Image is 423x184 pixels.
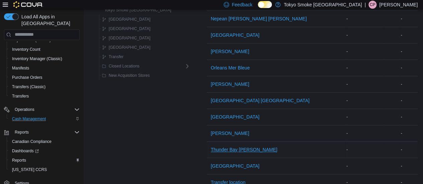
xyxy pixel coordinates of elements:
[208,12,309,25] button: Nepean [PERSON_NAME] [PERSON_NAME]
[211,163,259,169] span: [GEOGRAPHIC_DATA]
[258,1,272,8] input: Dark Mode
[9,138,54,146] a: Canadian Compliance
[7,63,82,73] button: Manifests
[399,129,418,137] div: -
[12,106,37,114] button: Operations
[211,15,307,22] span: Nepean [PERSON_NAME] [PERSON_NAME]
[12,75,42,80] span: Purchase Orders
[370,1,376,9] span: CP
[345,47,384,55] div: -
[208,143,280,156] button: Thunder Bay [PERSON_NAME]
[12,128,31,136] button: Reports
[345,64,384,72] div: -
[211,81,249,87] span: [PERSON_NAME]
[109,45,150,50] span: [GEOGRAPHIC_DATA]
[208,61,252,74] button: Orleans Mer Bleue
[12,116,46,122] span: Cash Management
[208,77,252,91] button: [PERSON_NAME]
[15,130,29,135] span: Reports
[211,146,277,153] span: Thunder Bay [PERSON_NAME]
[9,73,80,81] span: Purchase Orders
[345,80,384,88] div: -
[399,47,418,55] div: -
[99,43,153,51] button: [GEOGRAPHIC_DATA]
[109,26,150,31] span: [GEOGRAPHIC_DATA]
[208,159,262,173] button: [GEOGRAPHIC_DATA]
[7,82,82,91] button: Transfers (Classic)
[208,45,252,58] button: [PERSON_NAME]
[99,15,153,23] button: [GEOGRAPHIC_DATA]
[345,97,384,105] div: -
[95,6,174,14] button: Tokyo Smoke [GEOGRAPHIC_DATA]
[9,64,80,72] span: Manifests
[9,115,48,123] a: Cash Management
[7,137,82,146] button: Canadian Compliance
[211,48,249,55] span: [PERSON_NAME]
[211,114,259,120] span: [GEOGRAPHIC_DATA]
[12,84,45,89] span: Transfers (Classic)
[9,156,80,164] span: Reports
[379,1,418,9] p: [PERSON_NAME]
[7,45,82,54] button: Inventory Count
[211,97,309,104] span: [GEOGRAPHIC_DATA] [GEOGRAPHIC_DATA]
[12,167,47,172] span: [US_STATE] CCRS
[99,53,126,61] button: Transfer
[1,128,82,137] button: Reports
[9,73,45,81] a: Purchase Orders
[284,1,362,9] p: Tokyo Smoke [GEOGRAPHIC_DATA]
[399,97,418,105] div: -
[399,64,418,72] div: -
[12,56,62,61] span: Inventory Manager (Classic)
[99,25,153,33] button: [GEOGRAPHIC_DATA]
[12,65,29,71] span: Manifests
[109,17,150,22] span: [GEOGRAPHIC_DATA]
[345,31,384,39] div: -
[109,35,150,41] span: [GEOGRAPHIC_DATA]
[12,128,80,136] span: Reports
[345,162,384,170] div: -
[104,7,171,13] span: Tokyo Smoke [GEOGRAPHIC_DATA]
[12,158,26,163] span: Reports
[364,1,366,9] p: |
[12,47,40,52] span: Inventory Count
[9,45,43,53] a: Inventory Count
[7,54,82,63] button: Inventory Manager (Classic)
[9,166,49,174] a: [US_STATE] CCRS
[19,13,80,27] span: Load All Apps in [GEOGRAPHIC_DATA]
[345,146,384,154] div: -
[99,34,153,42] button: [GEOGRAPHIC_DATA]
[7,73,82,82] button: Purchase Orders
[9,83,80,91] span: Transfers (Classic)
[12,106,80,114] span: Operations
[9,64,32,72] a: Manifests
[208,94,312,107] button: [GEOGRAPHIC_DATA] [GEOGRAPHIC_DATA]
[7,156,82,165] button: Reports
[208,28,262,42] button: [GEOGRAPHIC_DATA]
[7,91,82,101] button: Transfers
[9,92,80,100] span: Transfers
[9,115,80,123] span: Cash Management
[9,156,29,164] a: Reports
[13,1,43,8] img: Cova
[12,148,39,154] span: Dashboards
[9,166,80,174] span: Washington CCRS
[109,63,139,69] span: Closed Locations
[368,1,377,9] div: Cameron Palmer
[399,15,418,23] div: -
[12,139,51,144] span: Canadian Compliance
[9,45,80,53] span: Inventory Count
[208,110,262,124] button: [GEOGRAPHIC_DATA]
[12,94,29,99] span: Transfers
[7,165,82,174] button: [US_STATE] CCRS
[9,138,80,146] span: Canadian Compliance
[9,55,80,63] span: Inventory Manager (Classic)
[399,162,418,170] div: -
[99,71,152,79] button: New Acquisition Stores
[211,130,249,137] span: [PERSON_NAME]
[345,15,384,23] div: -
[109,54,123,59] span: Transfer
[9,147,41,155] a: Dashboards
[399,31,418,39] div: -
[9,92,31,100] a: Transfers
